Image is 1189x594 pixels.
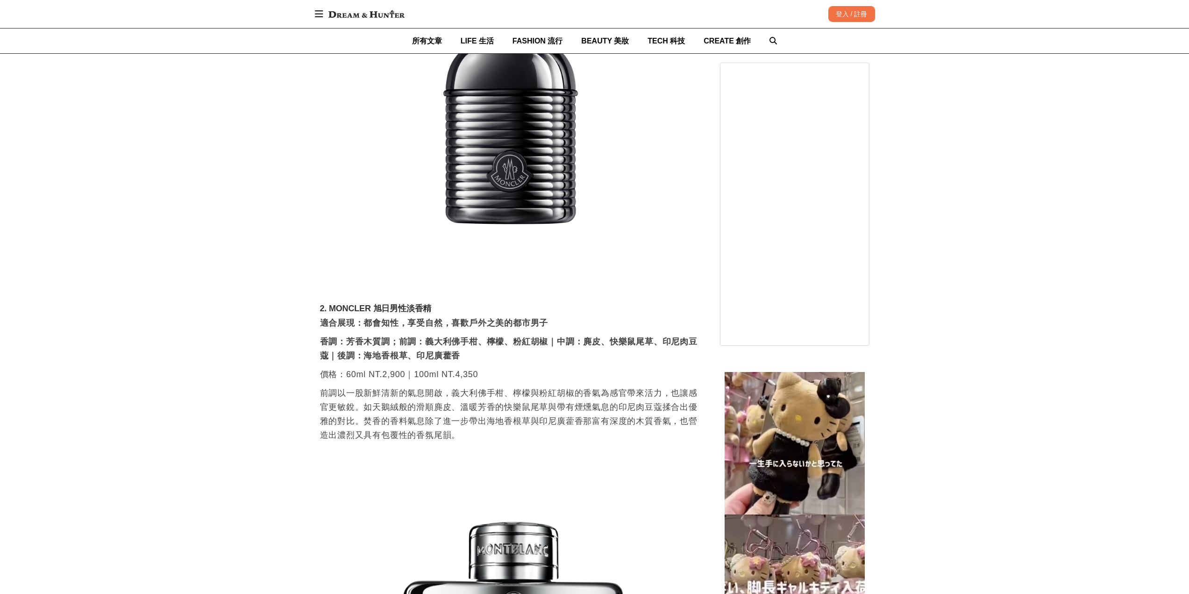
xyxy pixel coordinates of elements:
[320,337,698,360] strong: 香調：芳香木質調；前調：義大利佛手柑、檸檬、粉紅胡椒｜中調：麂皮、快樂鼠尾草、印尼肉豆蔻｜後調：海地香根草、印尼廣藿香
[513,37,563,45] span: FASHION 流行
[412,29,442,53] a: 所有文章
[704,37,751,45] span: CREATE 創作
[412,37,442,45] span: 所有文章
[828,6,875,22] div: 登入 / 註冊
[320,367,701,381] p: 價格：60ml NT.2,900｜100ml NT.4,350
[648,37,685,45] span: TECH 科技
[704,29,751,53] a: CREATE 創作
[513,29,563,53] a: FASHION 流行
[320,386,701,442] p: 前調以一股新鮮清新的氣息開啟，義大利佛手柑、檸檬與粉紅胡椒的香氣為感官帶來活力，也讓感官更敏銳。如天鵝絨般的滑順麂皮、溫暖芳香的快樂鼠尾草與帶有煙燻氣息的印尼肉豆蔻揉合出優雅的對比。焚香的香料氣...
[320,304,701,314] h3: 2. MONCLER 旭日男性淡香精
[461,29,494,53] a: LIFE 生活
[581,37,629,45] span: BEAUTY 美妝
[320,318,548,328] strong: 適合展現：都會知性，享受自然，喜歡戶外之美的都市男子
[648,29,685,53] a: TECH 科技
[324,6,409,22] img: Dream & Hunter
[461,37,494,45] span: LIFE 生活
[581,29,629,53] a: BEAUTY 美妝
